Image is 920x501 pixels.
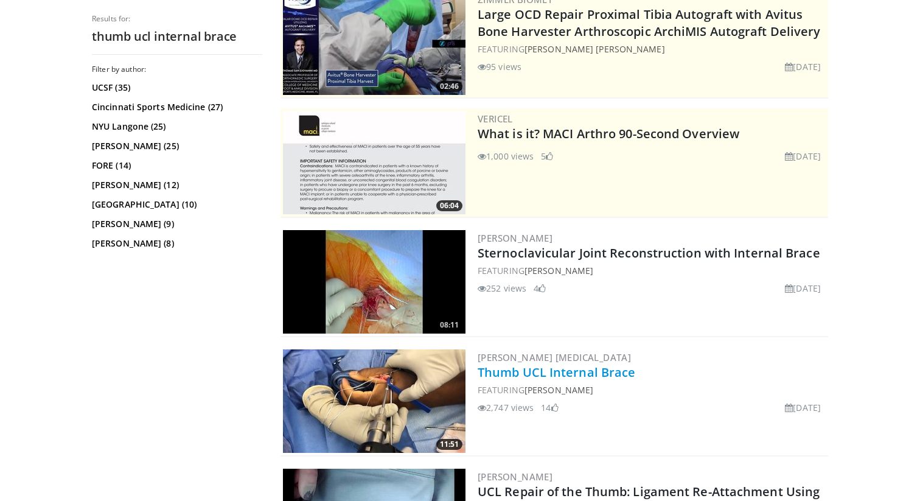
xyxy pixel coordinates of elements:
[524,384,593,396] a: [PERSON_NAME]
[436,81,462,92] span: 02:46
[283,349,465,453] img: a04f9e1e-e10d-49bd-a544-3a3269526464.300x170_q85_crop-smart_upscale.jpg
[541,401,558,414] li: 14
[283,349,465,453] a: 11:51
[436,320,462,331] span: 08:11
[478,364,635,380] a: Thumb UCL Internal Brace
[478,401,534,414] li: 2,747 views
[478,384,826,396] div: FEATURING
[478,471,552,483] a: [PERSON_NAME]
[436,200,462,211] span: 06:04
[785,401,821,414] li: [DATE]
[436,439,462,450] span: 11:51
[478,351,631,363] a: [PERSON_NAME] [MEDICAL_DATA]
